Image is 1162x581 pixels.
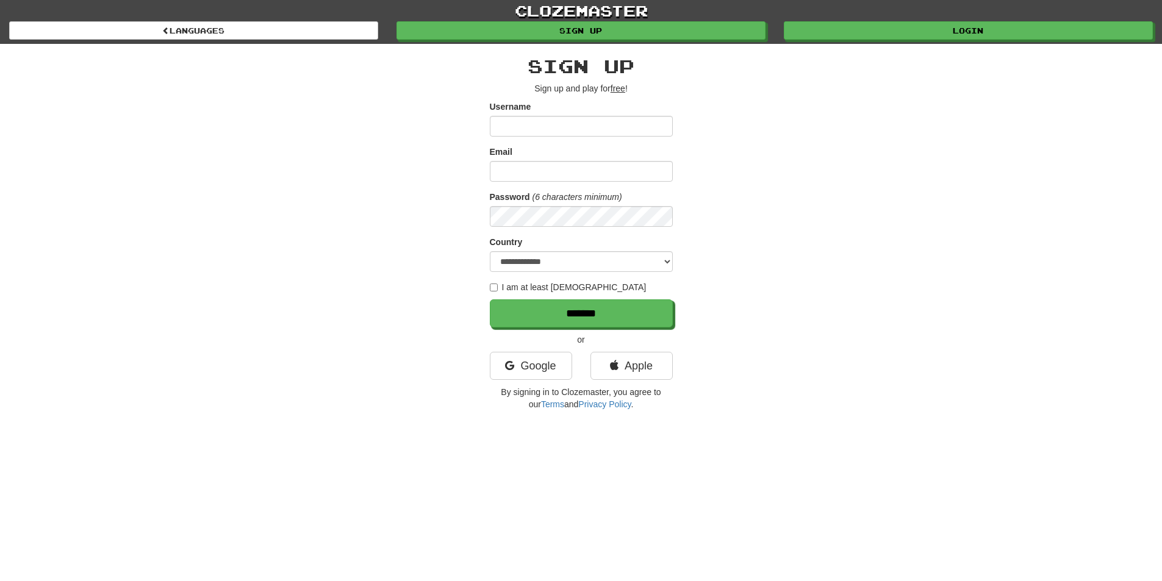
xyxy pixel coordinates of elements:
a: Google [490,352,572,380]
a: Apple [590,352,673,380]
a: Privacy Policy [578,399,631,409]
p: Sign up and play for ! [490,82,673,94]
u: free [611,84,625,93]
label: Username [490,101,531,113]
a: Login [784,21,1153,40]
p: or [490,333,673,346]
label: Password [490,191,530,203]
a: Sign up [396,21,766,40]
label: Email [490,146,512,158]
input: I am at least [DEMOGRAPHIC_DATA] [490,283,498,291]
p: By signing in to Clozemaster, you agree to our and . [490,386,673,410]
label: Country [490,236,523,248]
a: Terms [541,399,564,409]
a: Languages [9,21,378,40]
label: I am at least [DEMOGRAPHIC_DATA] [490,281,647,293]
h2: Sign up [490,56,673,76]
em: (6 characters minimum) [533,192,622,202]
